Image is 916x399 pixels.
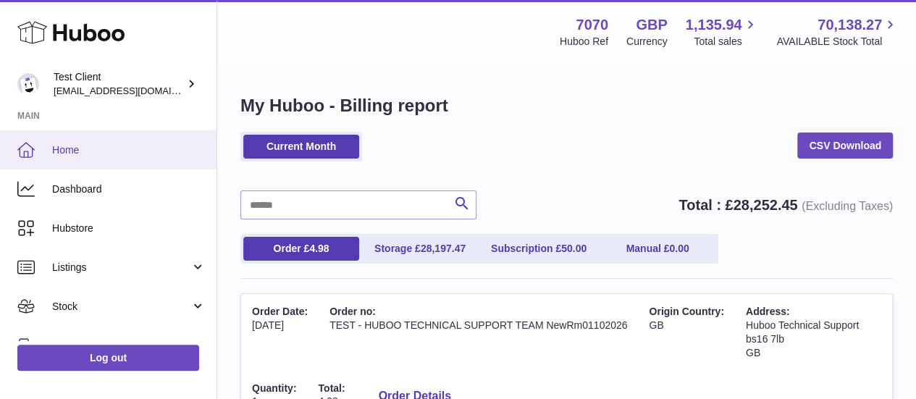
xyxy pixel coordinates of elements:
span: (Excluding Taxes) [802,200,893,212]
span: [EMAIL_ADDRESS][DOMAIN_NAME] [54,85,213,96]
span: Order no: [329,306,376,317]
span: 28,197.47 [421,243,466,254]
strong: 7070 [576,15,608,35]
span: Origin Country: [649,306,723,317]
a: Log out [17,345,199,371]
span: Listings [52,261,190,274]
span: 0.00 [669,243,689,254]
a: 70,138.27 AVAILABLE Stock Total [776,15,899,49]
span: Home [52,143,206,157]
span: Hubstore [52,222,206,235]
span: Order Date: [252,306,308,317]
div: Test Client [54,70,184,98]
span: 4.98 [309,243,329,254]
span: GB [746,347,760,358]
a: CSV Download [797,133,893,159]
span: Quantity: [252,382,296,394]
a: Current Month [243,135,359,159]
td: [DATE] [241,294,319,371]
a: Order £4.98 [243,237,359,261]
span: 50.00 [561,243,587,254]
span: 70,138.27 [818,15,882,35]
span: Address: [746,306,790,317]
td: TEST - HUBOO TECHNICAL SUPPORT TEAM NewRm01102026 [319,294,638,371]
td: GB [638,294,734,371]
div: Huboo Ref [560,35,608,49]
span: Total sales [694,35,758,49]
h1: My Huboo - Billing report [240,94,893,117]
strong: Total : £ [678,197,893,213]
span: bs16 7lb [746,333,784,345]
span: Sales [52,339,190,353]
a: 1,135.94 Total sales [686,15,759,49]
span: Huboo Technical Support [746,319,859,331]
div: Currency [626,35,668,49]
span: Total: [318,382,345,394]
span: Dashboard [52,182,206,196]
a: Subscription £50.00 [481,237,597,261]
span: 1,135.94 [686,15,742,35]
a: Manual £0.00 [600,237,715,261]
img: internalAdmin-7070@internal.huboo.com [17,73,39,95]
span: AVAILABLE Stock Total [776,35,899,49]
span: Stock [52,300,190,314]
a: Storage £28,197.47 [362,237,478,261]
strong: GBP [636,15,667,35]
span: 28,252.45 [733,197,797,213]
